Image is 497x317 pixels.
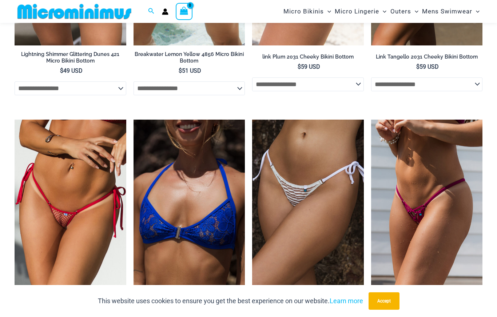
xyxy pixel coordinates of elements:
[472,2,480,21] span: Menu Toggle
[324,2,331,21] span: Menu Toggle
[134,120,245,287] a: Island Heat Ocean 359 Top 01Island Heat Ocean 359 Top 03Island Heat Ocean 359 Top 03
[330,297,363,305] a: Learn more
[389,2,420,21] a: OutersMenu ToggleMenu Toggle
[371,120,483,287] img: Breakwater Berry Pink 4856 micro 02
[282,2,333,21] a: Micro BikinisMenu ToggleMenu Toggle
[252,120,364,287] img: Tide Lines White 470 Thong 01
[15,51,126,67] a: Lightning Shimmer Glittering Dunes 421 Micro Bikini Bottom
[371,53,483,63] a: Link Tangello 2031 Cheeky Bikini Bottom
[333,2,388,21] a: Micro LingerieMenu ToggleMenu Toggle
[176,3,192,20] a: View Shopping Cart, empty
[281,1,482,22] nav: Site Navigation
[283,2,324,21] span: Micro Bikinis
[15,120,126,287] a: Summer Storm Red 456 Micro 02Summer Storm Red 456 Micro 03Summer Storm Red 456 Micro 03
[252,53,364,63] a: link Plum 2031 Cheeky Bikini Bottom
[15,51,126,64] h2: Lightning Shimmer Glittering Dunes 421 Micro Bikini Bottom
[179,67,182,74] span: $
[15,120,126,287] img: Summer Storm Red 456 Micro 02
[422,2,472,21] span: Mens Swimwear
[369,292,399,310] button: Accept
[379,2,386,21] span: Menu Toggle
[162,8,168,15] a: Account icon link
[420,2,481,21] a: Mens SwimwearMenu ToggleMenu Toggle
[416,63,439,70] bdi: 59 USD
[148,7,155,16] a: Search icon link
[252,53,364,60] h2: link Plum 2031 Cheeky Bikini Bottom
[416,63,420,70] span: $
[134,51,245,64] h2: Breakwater Lemon Yellow 4856 Micro Bikini Bottom
[298,63,320,70] bdi: 59 USD
[60,67,83,74] bdi: 49 USD
[371,53,483,60] h2: Link Tangello 2031 Cheeky Bikini Bottom
[252,120,364,287] a: Tide Lines White 470 Thong 01Tide Lines White 470 Thong 02Tide Lines White 470 Thong 02
[390,2,411,21] span: Outers
[371,120,483,287] a: Breakwater Berry Pink 4856 micro 02Breakwater Berry Pink 4856 micro 01Breakwater Berry Pink 4856 ...
[98,296,363,306] p: This website uses cookies to ensure you get the best experience on our website.
[335,2,379,21] span: Micro Lingerie
[134,120,245,287] img: Island Heat Ocean 359 Top 01
[411,2,418,21] span: Menu Toggle
[298,63,301,70] span: $
[15,3,134,20] img: MM SHOP LOGO FLAT
[179,67,201,74] bdi: 51 USD
[60,67,63,74] span: $
[134,51,245,67] a: Breakwater Lemon Yellow 4856 Micro Bikini Bottom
